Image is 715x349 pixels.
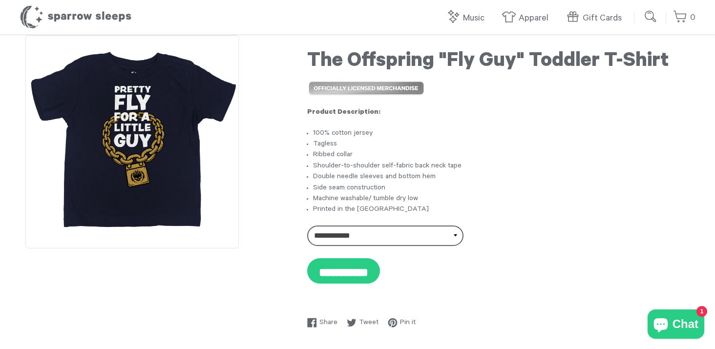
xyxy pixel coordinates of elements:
a: Music [446,8,489,29]
span: Tagless [313,141,337,148]
a: 0 [673,7,695,28]
span: Pin it [400,318,416,328]
strong: Product Description: [307,109,380,117]
li: Double needle sleeves and bottom hem [313,172,690,183]
h1: Sparrow Sleeps [20,5,132,29]
li: Ribbed collar [313,150,690,161]
span: Tweet [359,318,379,328]
li: Shoulder-to-shoulder self-fabric back neck tape [313,161,690,172]
li: Machine washable/ tumble dry low [313,194,690,205]
inbox-online-store-chat: Shopify online store chat [645,309,707,341]
img: The Offspring "Fly Guy" Toddler T-Shirt [25,35,239,248]
span: Share [319,318,337,328]
a: Apparel [502,8,553,29]
li: Side seam construction [313,183,690,194]
h1: The Offspring "Fly Guy" Toddler T-Shirt [307,50,690,75]
span: 100% cotton jersey [313,130,373,138]
span: Printed in the [GEOGRAPHIC_DATA] [313,206,429,214]
input: Submit [641,7,661,26]
a: Gift Cards [566,8,627,29]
